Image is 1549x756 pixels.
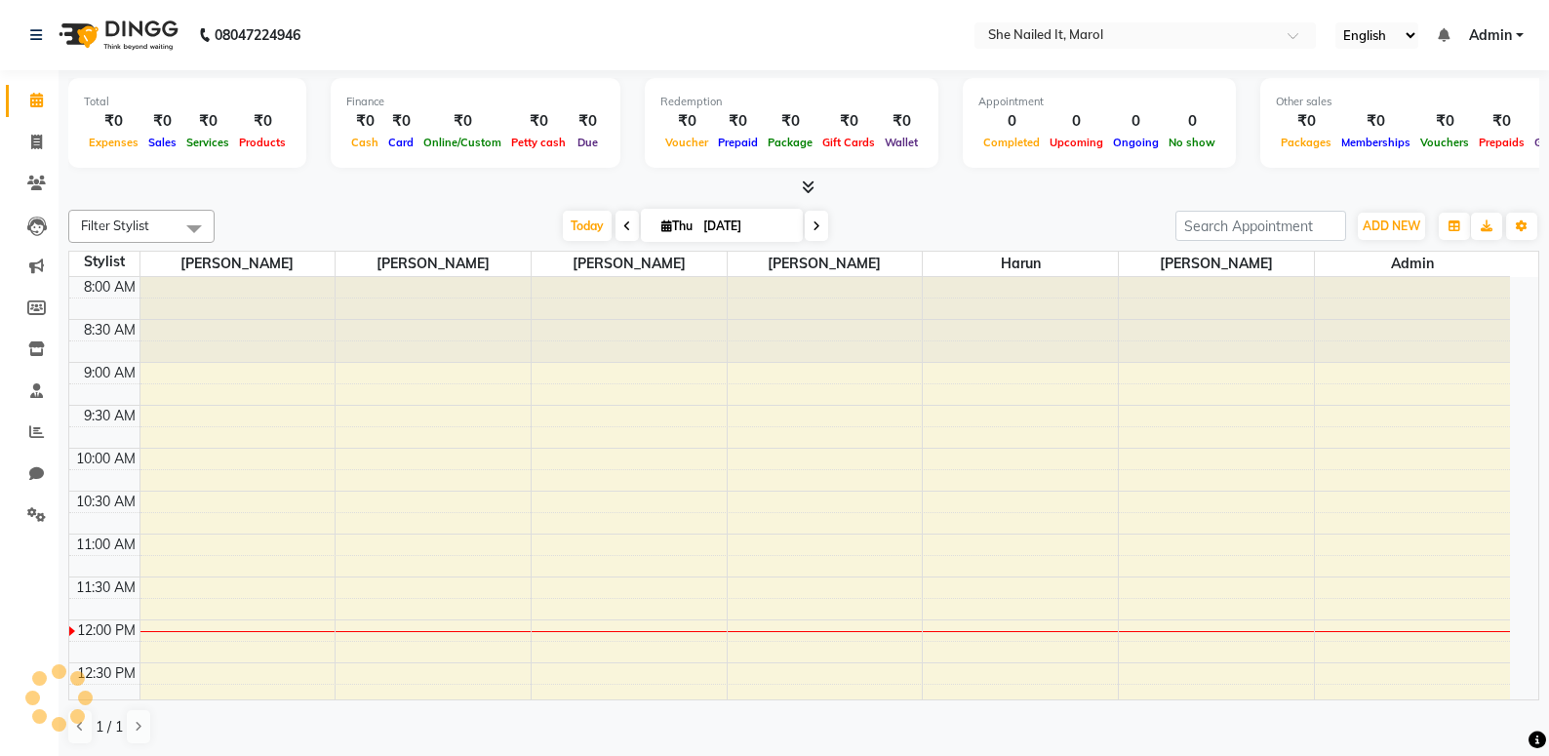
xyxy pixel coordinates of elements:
span: [PERSON_NAME] [532,252,727,276]
div: 8:00 AM [80,277,139,298]
span: 1 / 1 [96,717,123,737]
span: Memberships [1336,136,1415,149]
div: 9:00 AM [80,363,139,383]
span: ADD NEW [1363,219,1420,233]
div: ₹0 [763,110,817,133]
span: No show [1164,136,1220,149]
button: ADD NEW [1358,213,1425,240]
span: Completed [978,136,1045,149]
div: 8:30 AM [80,320,139,340]
span: Petty cash [506,136,571,149]
span: [PERSON_NAME] [336,252,531,276]
div: ₹0 [418,110,506,133]
span: Packages [1276,136,1336,149]
span: Vouchers [1415,136,1474,149]
img: logo [50,8,183,62]
span: Online/Custom [418,136,506,149]
span: [PERSON_NAME] [140,252,336,276]
div: ₹0 [880,110,923,133]
input: Search Appointment [1175,211,1346,241]
div: Stylist [69,252,139,272]
div: 0 [1045,110,1108,133]
div: ₹0 [84,110,143,133]
span: Expenses [84,136,143,149]
div: ₹0 [181,110,234,133]
div: 10:30 AM [72,492,139,512]
div: 11:00 AM [72,535,139,555]
div: ₹0 [143,110,181,133]
div: ₹0 [713,110,763,133]
div: ₹0 [1474,110,1529,133]
span: [PERSON_NAME] [728,252,923,276]
span: Products [234,136,291,149]
div: ₹0 [571,110,605,133]
div: Total [84,94,291,110]
span: Admin [1469,25,1512,46]
div: Finance [346,94,605,110]
span: Gift Cards [817,136,880,149]
div: 0 [1108,110,1164,133]
div: 9:30 AM [80,406,139,426]
div: 0 [1164,110,1220,133]
div: ₹0 [346,110,383,133]
div: ₹0 [1415,110,1474,133]
span: Upcoming [1045,136,1108,149]
div: 10:00 AM [72,449,139,469]
span: Services [181,136,234,149]
span: Thu [656,219,697,233]
span: Prepaid [713,136,763,149]
span: Ongoing [1108,136,1164,149]
span: Prepaids [1474,136,1529,149]
div: ₹0 [234,110,291,133]
span: [PERSON_NAME] [1119,252,1314,276]
div: 0 [978,110,1045,133]
div: Redemption [660,94,923,110]
b: 08047224946 [215,8,300,62]
span: Wallet [880,136,923,149]
span: Sales [143,136,181,149]
span: Cash [346,136,383,149]
input: 2025-09-04 [697,212,795,241]
span: Filter Stylist [81,218,149,233]
span: Admin [1315,252,1510,276]
div: ₹0 [817,110,880,133]
span: Voucher [660,136,713,149]
div: 12:00 PM [73,620,139,641]
span: Today [563,211,612,241]
div: ₹0 [383,110,418,133]
div: 12:30 PM [73,663,139,684]
div: ₹0 [1276,110,1336,133]
span: Due [573,136,603,149]
div: ₹0 [506,110,571,133]
div: ₹0 [1336,110,1415,133]
div: 11:30 AM [72,577,139,598]
div: ₹0 [660,110,713,133]
span: Harun [923,252,1118,276]
span: Package [763,136,817,149]
div: Appointment [978,94,1220,110]
span: Card [383,136,418,149]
